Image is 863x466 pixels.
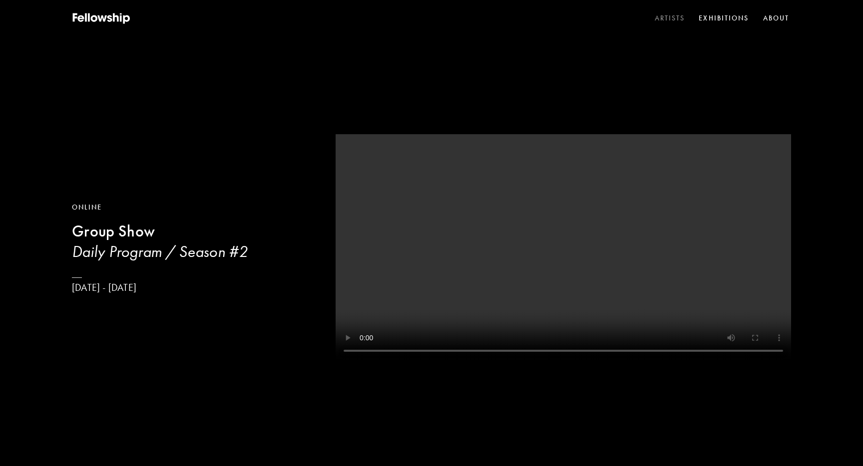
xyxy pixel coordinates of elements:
[761,11,792,26] a: About
[72,281,248,294] p: [DATE] - [DATE]
[72,241,248,261] h3: Daily Program / Season #2
[697,11,751,26] a: Exhibitions
[653,11,687,26] a: Artists
[72,222,155,241] b: Group Show
[72,202,248,213] div: Online
[72,202,248,294] a: OnlineGroup ShowDaily Program / Season #2[DATE] - [DATE]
